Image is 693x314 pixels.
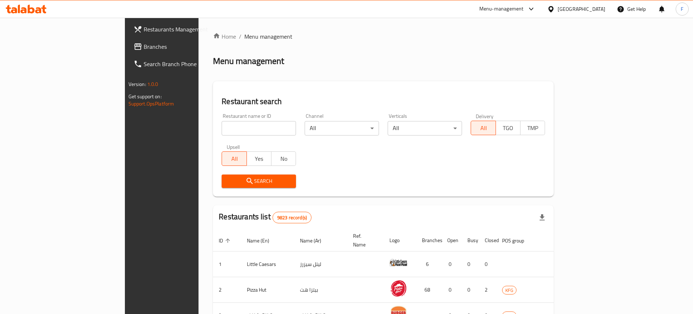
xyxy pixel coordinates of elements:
button: TMP [520,121,545,135]
div: All [388,121,462,136]
td: ليتل سيزرز [294,251,347,277]
button: Search [222,175,296,188]
span: TMP [523,123,542,133]
span: KFG [502,286,516,294]
span: 9823 record(s) [273,214,311,221]
span: Restaurants Management [144,25,235,34]
span: All [225,154,244,164]
button: Yes [247,151,271,166]
th: Logo [384,229,416,251]
th: Busy [462,229,479,251]
span: Ref. Name [353,232,375,249]
td: 0 [462,251,479,277]
a: Branches [128,38,241,55]
span: Name (En) [247,236,279,245]
div: [GEOGRAPHIC_DATA] [558,5,605,13]
span: Search Branch Phone [144,60,235,68]
td: Little Caesars [241,251,294,277]
span: ID [219,236,232,245]
th: Closed [479,229,496,251]
img: Little Caesars [389,254,407,272]
input: Search for restaurant name or ID.. [222,121,296,136]
button: All [471,121,496,135]
button: All [222,151,247,166]
a: Search Branch Phone [128,55,241,73]
div: Menu-management [479,5,524,13]
div: Export file [533,209,551,226]
td: 0 [441,277,462,303]
span: No [274,154,293,164]
h2: Restaurant search [222,96,545,107]
span: Name (Ar) [300,236,331,245]
td: 0 [479,251,496,277]
td: 68 [416,277,441,303]
a: Restaurants Management [128,21,241,38]
td: 0 [441,251,462,277]
span: TGO [499,123,518,133]
div: All [305,121,379,136]
img: Pizza Hut [389,279,407,297]
span: Get support on: [128,92,162,101]
a: Support.OpsPlatform [128,99,174,108]
span: F [681,5,683,13]
th: Branches [416,229,441,251]
td: 0 [462,277,479,303]
span: POS group [502,236,533,245]
span: Yes [250,154,269,164]
td: 2 [479,277,496,303]
label: Upsell [227,144,240,149]
span: Version: [128,79,146,89]
td: بيتزا هت [294,277,347,303]
th: Open [441,229,462,251]
td: Pizza Hut [241,277,294,303]
button: No [271,151,296,166]
label: Delivery [476,113,494,119]
td: 6 [416,251,441,277]
span: 1.0.0 [147,79,158,89]
div: Total records count [273,212,311,223]
nav: breadcrumb [213,32,554,41]
span: Menu management [244,32,292,41]
span: Search [227,177,290,186]
h2: Menu management [213,55,284,67]
span: Branches [144,42,235,51]
h2: Restaurants list [219,211,311,223]
span: All [474,123,493,133]
button: TGO [496,121,520,135]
